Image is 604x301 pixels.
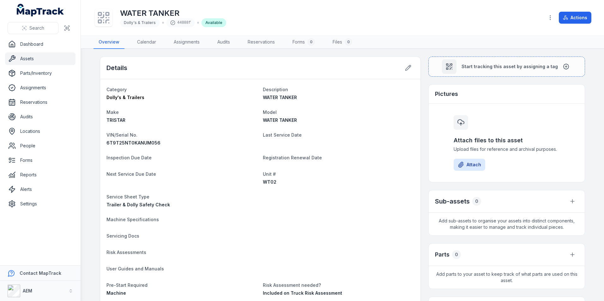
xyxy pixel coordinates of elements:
div: 0 [472,197,481,206]
span: Dolly's & Trailers [124,20,156,25]
span: Risk Assessments [106,250,146,255]
span: WATER TANKER [263,95,297,100]
a: Files0 [328,36,357,49]
span: Make [106,109,119,115]
span: Trailer & Dolly Safety Check [106,202,170,207]
a: Forms0 [287,36,320,49]
strong: AEM [23,288,32,293]
span: Add sub-assets to organise your assets into distinct components, making it easier to manage and t... [429,213,585,235]
a: Audits [5,110,75,123]
span: Machine Specifications [106,217,159,222]
a: Parts/Inventory [5,67,75,80]
a: Locations [5,125,75,138]
div: 44888f [166,18,195,27]
span: Search [29,25,44,31]
span: 6T9T25NT0KANUM056 [106,140,160,145]
span: Service Sheet Type [106,194,149,199]
a: Alerts [5,183,75,196]
h1: WATER TANKER [120,8,226,18]
button: Attach [454,159,485,171]
span: Inspection Due Date [106,155,152,160]
span: Included on Truck Risk Assessment [263,290,342,296]
a: Forms [5,154,75,167]
span: Category [106,87,127,92]
span: Pre-Start Required [106,282,148,288]
a: People [5,139,75,152]
h2: Details [106,63,127,72]
span: Servicing Docs [106,233,139,239]
button: Search [8,22,58,34]
span: Model [263,109,277,115]
a: Reports [5,168,75,181]
h2: Sub-assets [435,197,470,206]
h3: Pictures [435,90,458,98]
span: Unit # [263,171,276,177]
a: Overview [94,36,124,49]
h3: Parts [435,250,450,259]
div: 0 [307,38,315,46]
span: Description [263,87,288,92]
a: Dashboard [5,38,75,50]
a: Assignments [169,36,205,49]
a: Assets [5,52,75,65]
strong: Contact MapTrack [20,270,61,276]
a: Reservations [5,96,75,109]
span: Upload files for reference and archival purposes. [454,146,560,152]
span: WT02 [263,179,276,185]
div: 0 [452,250,461,259]
span: TRISTAR [106,117,125,123]
div: Available [202,18,226,27]
button: Start tracking this asset by assigning a tag [428,56,585,77]
a: MapTrack [17,4,64,16]
span: Start tracking this asset by assigning a tag [462,63,558,70]
span: Last Service Date [263,132,302,138]
span: WATER TANKER [263,117,297,123]
span: Machine [106,290,126,296]
a: Calendar [132,36,161,49]
span: Add parts to your asset to keep track of what parts are used on this asset. [429,266,585,289]
span: Next Service Due Date [106,171,156,177]
span: Dolly's & Trailers [106,95,144,100]
span: Risk Assessment needed? [263,282,321,288]
span: User Guides and Manuals [106,266,164,271]
a: Audits [212,36,235,49]
a: Reservations [243,36,280,49]
a: Assignments [5,81,75,94]
h3: Attach files to this asset [454,136,560,145]
a: Settings [5,198,75,210]
div: 0 [345,38,352,46]
span: Registration Renewal Date [263,155,322,160]
span: VIN/Serial No. [106,132,137,138]
button: Actions [559,12,591,24]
